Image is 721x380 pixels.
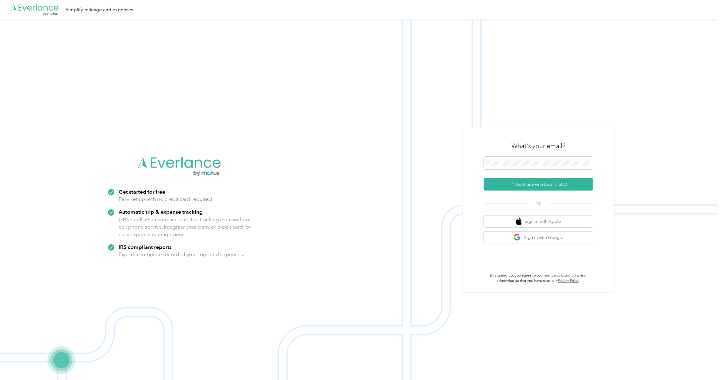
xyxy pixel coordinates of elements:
button: apple logoSign in with Apple [484,215,593,227]
h3: What's your email? [511,142,565,150]
strong: Automatic trip & expense tracking [119,209,203,215]
img: google logo [514,234,521,241]
span: OR [528,201,549,207]
strong: IRS compliant reports [119,244,172,250]
p: Export a complete record of your trips and expenses. [119,251,244,258]
button: google logoSign in with Google [484,232,593,243]
strong: Get started for free [119,188,165,195]
a: Privacy Policy [558,279,579,283]
img: apple logo [516,218,522,225]
p: GPS satellites ensure accurate trip tracking even without cell phone service. Integrate your bank... [119,216,251,238]
a: Terms and Conditions [543,273,580,278]
div: Simplify mileage and expenses [66,6,133,14]
p: By signing up, you agree to our and acknowledge that you have read our . [484,273,593,283]
p: Easy set up with no credit card required [119,195,212,203]
button: Continue with Email / SSO [484,178,593,191]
